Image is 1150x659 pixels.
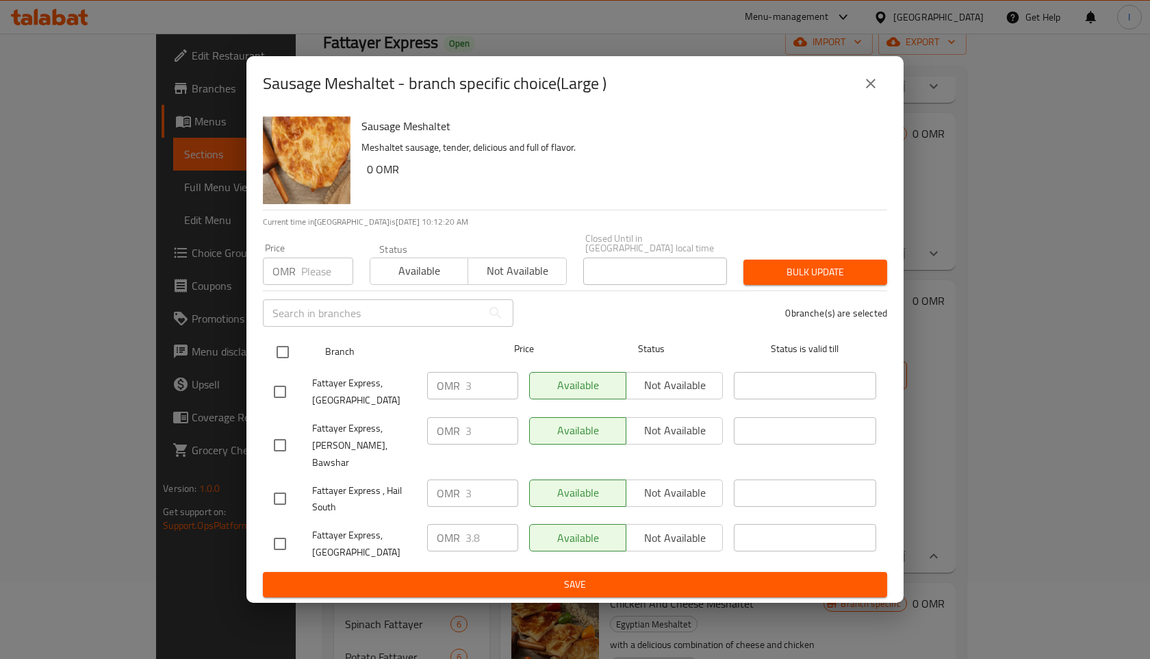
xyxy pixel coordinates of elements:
p: Current time in [GEOGRAPHIC_DATA] is [DATE] 10:12:20 AM [263,216,887,228]
input: Search in branches [263,299,482,327]
span: Not available [474,261,561,281]
input: Please enter price [301,258,353,285]
span: Bulk update [754,264,876,281]
span: Branch [325,343,468,360]
input: Please enter price [465,524,518,551]
h6: 0 OMR [367,160,876,179]
button: Save [263,572,887,597]
p: OMR [437,485,460,501]
p: OMR [272,263,296,279]
span: Status is valid till [734,340,876,358]
p: OMR [437,423,460,439]
p: 0 branche(s) are selected [785,306,887,320]
input: Please enter price [465,480,518,507]
button: Available [370,258,468,285]
button: Not available [468,258,566,285]
p: OMR [437,377,460,394]
span: Fattayer Express, [GEOGRAPHIC_DATA] [312,375,416,409]
h2: Sausage Meshaltet - branch specific choice(Large ) [263,73,606,95]
span: Status [580,340,723,358]
button: close [854,67,887,100]
img: Sausage Meshaltet [263,116,350,204]
h6: Sausage Meshaltet [361,116,876,136]
span: Price [478,340,570,358]
input: Please enter price [465,417,518,445]
span: Fattayer Express , Hail South [312,482,416,517]
span: Fattayer Express, [PERSON_NAME], Bawshar [312,420,416,471]
button: Bulk update [743,260,887,285]
p: Meshaltet sausage, tender, delicious and full of flavor. [361,139,876,156]
span: Fattayer Express, [GEOGRAPHIC_DATA] [312,527,416,561]
span: Save [274,576,876,593]
span: Available [376,261,463,281]
p: OMR [437,530,460,546]
input: Please enter price [465,372,518,399]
